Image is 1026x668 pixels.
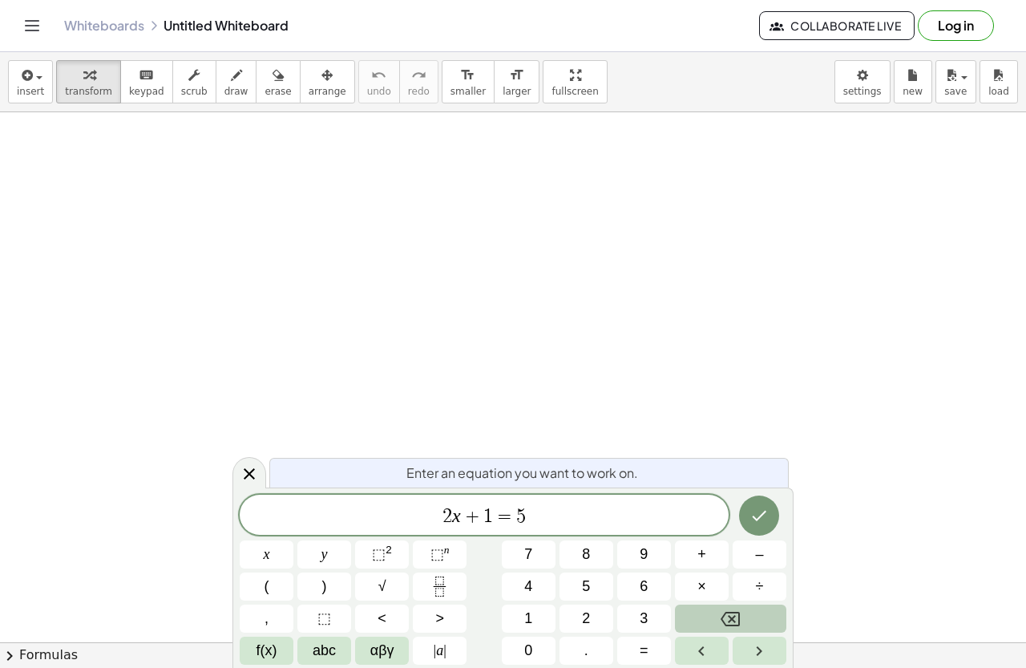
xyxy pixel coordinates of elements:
button: load [980,60,1018,103]
button: settings [834,60,891,103]
var: x [452,505,461,526]
button: format_sizelarger [494,60,539,103]
button: Divide [733,573,786,601]
button: Absolute value [413,637,467,665]
span: smaller [450,86,486,97]
span: 5 [582,576,590,597]
button: Squared [355,540,409,569]
span: ⬚ [317,608,331,630]
button: 5 [559,573,613,601]
sup: 2 [386,544,392,556]
span: 1 [483,507,493,526]
button: redoredo [399,60,438,103]
span: 6 [640,576,648,597]
span: save [944,86,967,97]
button: scrub [172,60,216,103]
button: x [240,540,293,569]
sup: n [444,544,450,556]
button: . [559,637,613,665]
span: transform [65,86,112,97]
button: 0 [502,637,555,665]
button: Equals [617,637,671,665]
button: Functions [240,637,293,665]
button: 2 [559,605,613,633]
button: Superscript [413,540,467,569]
button: 1 [502,605,555,633]
span: draw [224,86,248,97]
button: Collaborate Live [759,11,915,40]
button: 7 [502,540,555,569]
span: 0 [524,640,532,662]
button: Alphabet [297,637,351,665]
button: Times [675,573,729,601]
span: + [697,544,706,565]
span: . [584,640,588,662]
button: Log in [918,10,994,41]
span: × [697,576,706,597]
span: ⬚ [430,546,444,562]
button: 6 [617,573,671,601]
span: y [321,544,328,565]
span: ) [322,576,327,597]
span: | [443,642,446,658]
span: 2 [442,507,452,526]
button: insert [8,60,53,103]
span: 4 [524,576,532,597]
button: draw [216,60,257,103]
button: format_sizesmaller [442,60,495,103]
span: = [493,507,516,526]
button: y [297,540,351,569]
span: undo [367,86,391,97]
span: erase [265,86,291,97]
span: a [434,640,446,662]
button: ( [240,573,293,601]
button: Toggle navigation [19,13,45,38]
span: | [434,642,437,658]
button: Fraction [413,573,467,601]
span: larger [503,86,531,97]
span: redo [408,86,430,97]
span: scrub [181,86,208,97]
span: f(x) [256,640,277,662]
span: Enter an equation you want to work on. [406,464,638,483]
i: format_size [509,66,524,85]
button: undoundo [358,60,400,103]
button: erase [256,60,300,103]
button: Left arrow [675,637,729,665]
span: insert [17,86,44,97]
i: format_size [460,66,475,85]
span: , [265,608,269,630]
span: new [903,86,923,97]
button: Greater than [413,605,467,633]
button: Plus [675,540,729,569]
span: ( [265,576,269,597]
span: 9 [640,544,648,565]
button: Square root [355,573,409,601]
span: fullscreen [551,86,598,97]
span: 8 [582,544,590,565]
i: keyboard [139,66,154,85]
button: 8 [559,540,613,569]
button: ) [297,573,351,601]
span: keypad [129,86,164,97]
button: Greek alphabet [355,637,409,665]
i: undo [371,66,386,85]
button: Right arrow [733,637,786,665]
button: save [935,60,976,103]
button: 4 [502,573,555,601]
button: Placeholder [297,605,351,633]
button: fullscreen [543,60,607,103]
a: Whiteboards [64,18,144,34]
span: arrange [309,86,346,97]
span: √ [378,576,386,597]
span: abc [313,640,336,662]
span: ⬚ [372,546,386,562]
span: + [461,507,484,526]
span: 2 [582,608,590,630]
span: 7 [524,544,532,565]
span: = [640,640,648,662]
span: ÷ [756,576,764,597]
button: , [240,605,293,633]
button: Backspace [675,605,786,633]
span: Collaborate Live [773,18,901,33]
